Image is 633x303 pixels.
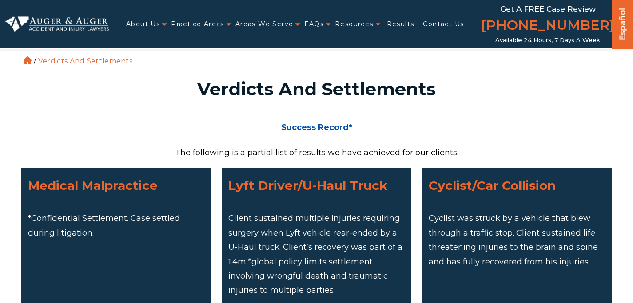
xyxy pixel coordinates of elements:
[228,174,405,197] h3: Lyft Driver/U-Haul Truck
[126,15,160,33] a: About Us
[235,15,294,33] a: Areas We Serve
[36,57,135,65] li: Verdicts And Settlements
[500,4,596,13] span: Get a FREE Case Review
[24,56,32,64] a: Home
[228,211,405,297] p: Client sustained multiple injuries requiring surgery when Lyft vehicle rear-ended by a U-Haul tru...
[27,80,607,98] h1: Verdicts And Settlements
[304,15,324,33] a: FAQs
[423,15,464,33] a: Contact Us
[481,16,614,37] a: [PHONE_NUMBER]
[171,15,224,33] a: Practice Areas
[5,16,109,32] img: Auger & Auger Accident and Injury Lawyers Logo
[335,15,374,33] a: Resources
[281,122,352,132] span: Success Record*
[21,146,612,160] p: The following is a partial list of results we have achieved for our clients.
[429,211,605,269] p: Cyclist was struck by a vehicle that blew through a traffic stop. Client sustained life threateni...
[28,211,204,240] p: *Confidential Settlement. Case settled during litigation.
[28,174,204,197] h3: Medical Malpractice
[495,37,600,44] span: Available 24 Hours, 7 Days a Week
[429,174,605,197] h3: Cyclist/Car Collision
[387,15,414,33] a: Results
